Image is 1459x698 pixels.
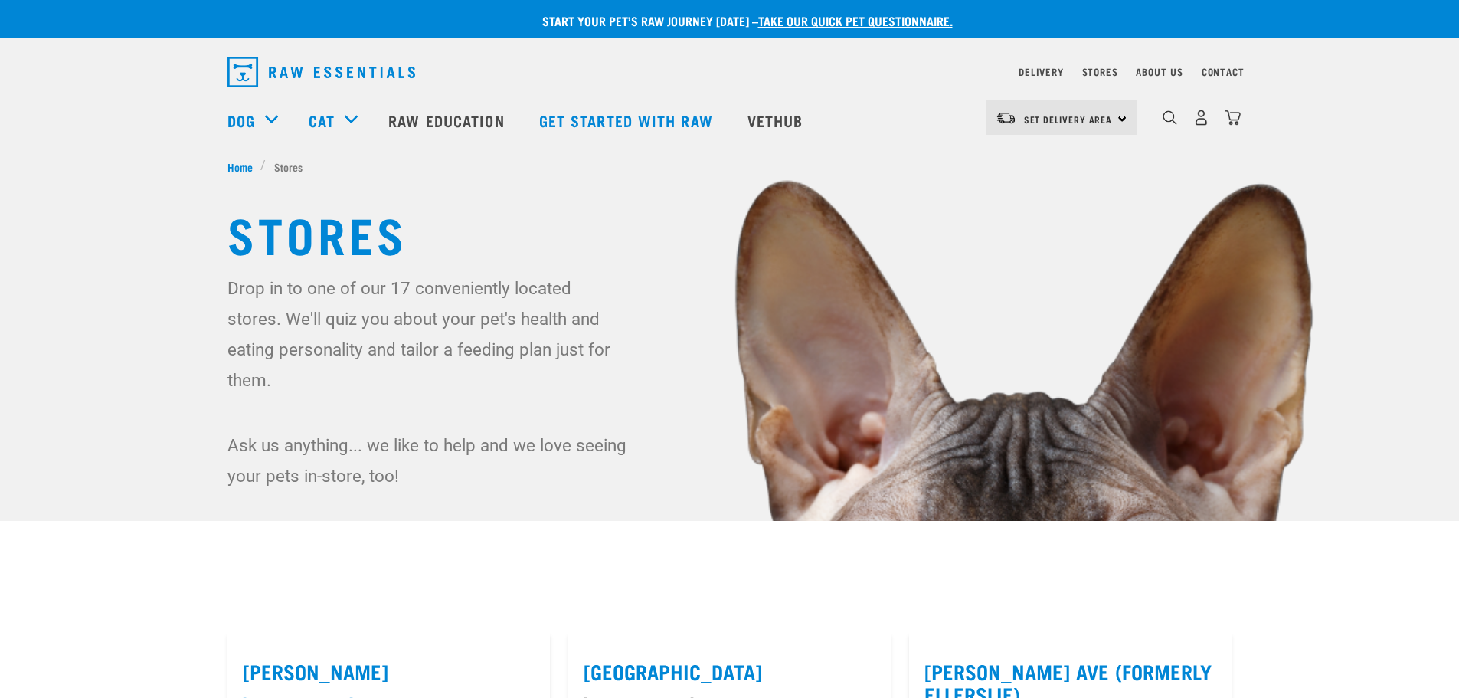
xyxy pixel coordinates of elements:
[996,111,1016,125] img: van-moving.png
[1082,69,1118,74] a: Stores
[1136,69,1183,74] a: About Us
[758,17,953,24] a: take our quick pet questionnaire.
[227,273,630,395] p: Drop in to one of our 17 conveniently located stores. We'll quiz you about your pet's health and ...
[524,90,732,151] a: Get started with Raw
[1225,110,1241,126] img: home-icon@2x.png
[227,159,261,175] a: Home
[1163,110,1177,125] img: home-icon-1@2x.png
[584,660,875,683] label: [GEOGRAPHIC_DATA]
[215,51,1245,93] nav: dropdown navigation
[309,109,335,132] a: Cat
[227,430,630,491] p: Ask us anything... we like to help and we love seeing your pets in-store, too!
[1024,116,1113,122] span: Set Delivery Area
[227,205,1232,261] h1: Stores
[1202,69,1245,74] a: Contact
[373,90,523,151] a: Raw Education
[1193,110,1209,126] img: user.png
[227,159,1232,175] nav: breadcrumbs
[732,90,823,151] a: Vethub
[1019,69,1063,74] a: Delivery
[227,57,415,87] img: Raw Essentials Logo
[227,109,255,132] a: Dog
[243,660,535,683] label: [PERSON_NAME]
[227,159,253,175] span: Home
